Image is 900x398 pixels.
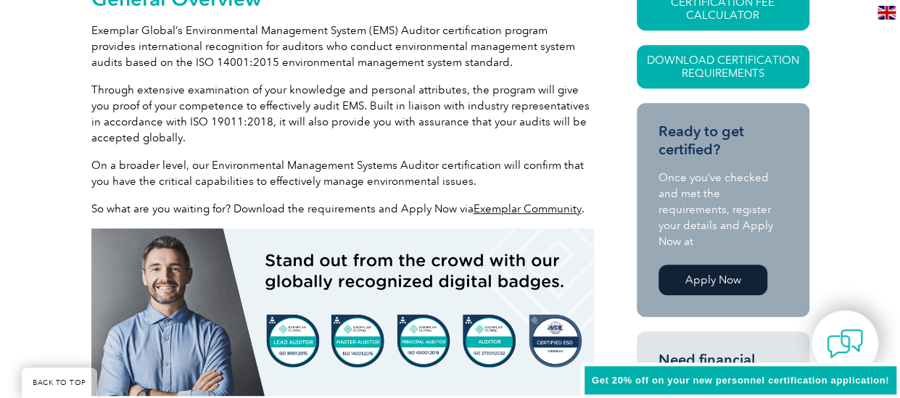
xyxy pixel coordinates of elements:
[91,82,594,146] p: Through extensive examination of your knowledge and personal attributes, the program will give yo...
[659,170,788,249] p: Once you’ve checked and met the requirements, register your details and Apply Now at
[91,22,594,70] p: Exemplar Global’s Environmental Management System (EMS) Auditor certification program provides in...
[659,265,767,295] a: Apply Now
[91,228,594,396] img: badges
[22,368,97,398] a: BACK TO TOP
[91,157,594,189] p: On a broader level, our Environmental Management Systems Auditor certification will confirm that ...
[474,202,582,215] a: Exemplar Community
[827,326,863,362] img: contact-chat.png
[878,6,896,20] img: en
[592,375,889,386] span: Get 20% off on your new personnel certification application!
[659,123,788,159] h3: Ready to get certified?
[637,45,809,88] a: Download Certification Requirements
[91,201,594,217] p: So what are you waiting for? Download the requirements and Apply Now via .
